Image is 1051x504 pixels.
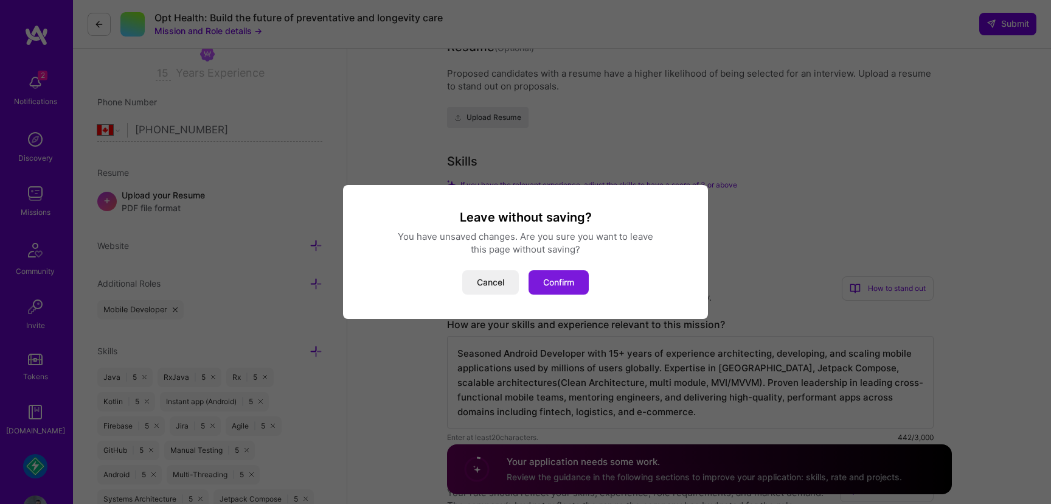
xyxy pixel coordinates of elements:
div: modal [343,185,708,319]
button: Confirm [529,270,589,295]
h3: Leave without saving? [358,209,693,225]
button: Cancel [462,270,519,295]
div: You have unsaved changes. Are you sure you want to leave [358,230,693,243]
div: this page without saving? [358,243,693,256]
